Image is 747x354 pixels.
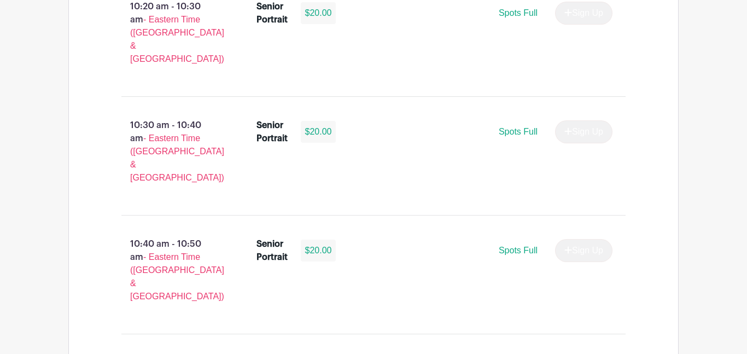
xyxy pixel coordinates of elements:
span: Spots Full [499,246,538,255]
p: 10:30 am - 10:40 am [104,114,239,189]
span: - Eastern Time ([GEOGRAPHIC_DATA] & [GEOGRAPHIC_DATA]) [130,15,224,63]
p: 10:40 am - 10:50 am [104,233,239,307]
div: Senior Portrait [256,119,288,145]
div: $20.00 [301,121,336,143]
span: Spots Full [499,127,538,136]
span: - Eastern Time ([GEOGRAPHIC_DATA] & [GEOGRAPHIC_DATA]) [130,252,224,301]
div: Senior Portrait [256,237,288,264]
span: - Eastern Time ([GEOGRAPHIC_DATA] & [GEOGRAPHIC_DATA]) [130,134,224,182]
div: $20.00 [301,240,336,262]
span: Spots Full [499,8,538,18]
div: $20.00 [301,2,336,24]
